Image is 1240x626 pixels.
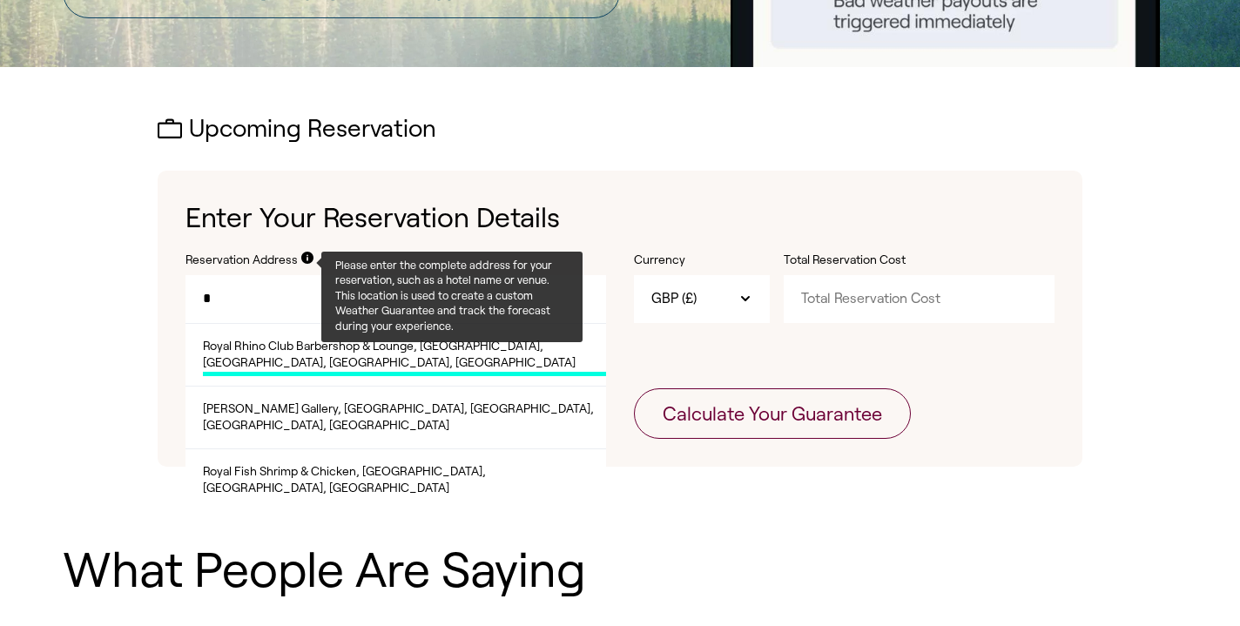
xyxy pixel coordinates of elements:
label: Reservation Address [185,252,298,269]
h1: Enter Your Reservation Details [185,199,1055,238]
span: Royal Fish Shrimp & Chicken, [GEOGRAPHIC_DATA], [GEOGRAPHIC_DATA], [GEOGRAPHIC_DATA] [203,463,606,501]
span: [PERSON_NAME] Gallery, [GEOGRAPHIC_DATA], [GEOGRAPHIC_DATA], [GEOGRAPHIC_DATA], [GEOGRAPHIC_DATA] [203,401,606,439]
label: Total Reservation Cost [784,252,958,269]
h2: Upcoming Reservation [158,116,1083,143]
button: Calculate Your Guarantee [634,388,911,439]
label: Currency [634,252,770,269]
span: Royal Rhino Club Barbershop & Lounge, [GEOGRAPHIC_DATA], [GEOGRAPHIC_DATA], [GEOGRAPHIC_DATA], [G... [203,338,606,376]
input: Total Reservation Cost [784,275,1055,322]
span: GBP (£) [651,289,697,308]
h1: What People Are Saying [63,543,1177,597]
